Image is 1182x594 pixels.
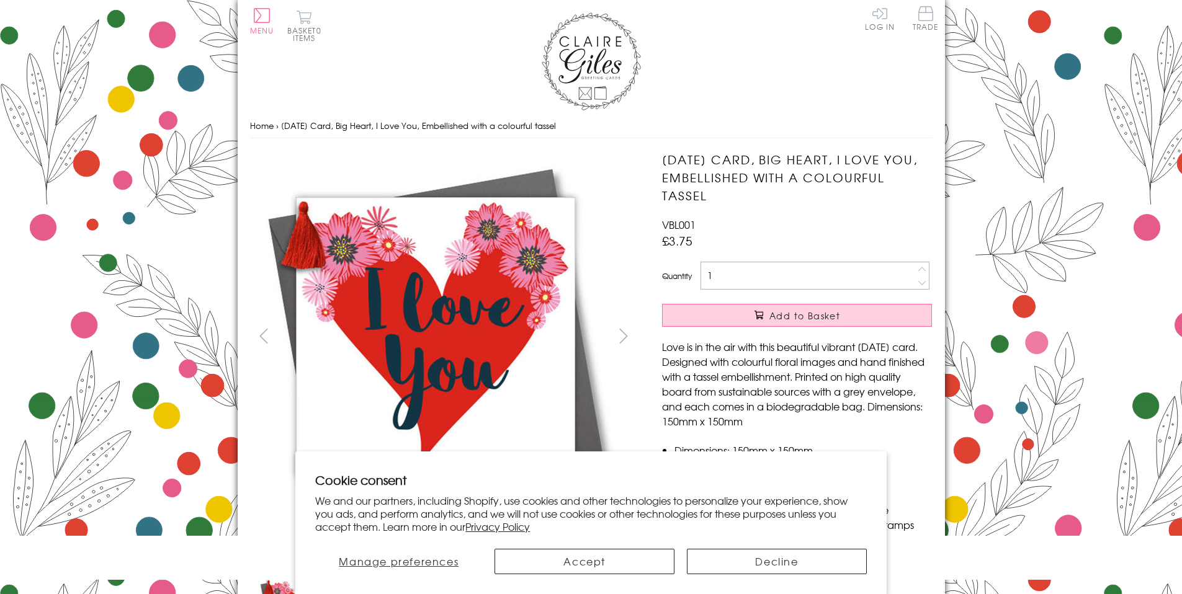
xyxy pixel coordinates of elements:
button: Manage preferences [315,549,482,574]
button: prev [250,322,278,350]
label: Quantity [662,270,692,281]
span: [DATE] Card, Big Heart, I Love You, Embellished with a colourful tassel [281,120,556,131]
a: Log In [865,6,895,30]
button: Accept [495,549,674,574]
h2: Cookie consent [315,471,867,489]
nav: breadcrumbs [250,113,933,139]
span: Menu [250,25,274,36]
span: 0 items [293,25,321,43]
li: Dimensions: 150mm x 150mm [674,443,932,458]
span: VBL001 [662,217,696,232]
a: Privacy Policy [465,519,530,534]
button: Add to Basket [662,304,932,327]
p: Love is in the air with this beautiful vibrant [DATE] card. Designed with colourful floral images... [662,339,932,428]
span: £3.75 [662,232,692,249]
a: Trade [913,6,939,33]
img: Valentine's Day Card, Big Heart, I Love You, Embellished with a colourful tassel [249,151,622,523]
img: Claire Giles Greetings Cards [542,12,641,110]
p: We and our partners, including Shopify, use cookies and other technologies to personalize your ex... [315,494,867,533]
span: Add to Basket [769,309,840,322]
button: Basket0 items [287,10,321,42]
a: Home [250,120,274,131]
button: Decline [687,549,867,574]
img: Valentine's Day Card, Big Heart, I Love You, Embellished with a colourful tassel [637,151,1010,523]
button: next [609,322,637,350]
span: Trade [913,6,939,30]
span: › [276,120,279,131]
button: Menu [250,8,274,34]
span: Manage preferences [339,554,459,569]
h1: [DATE] Card, Big Heart, I Love You, Embellished with a colourful tassel [662,151,932,204]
